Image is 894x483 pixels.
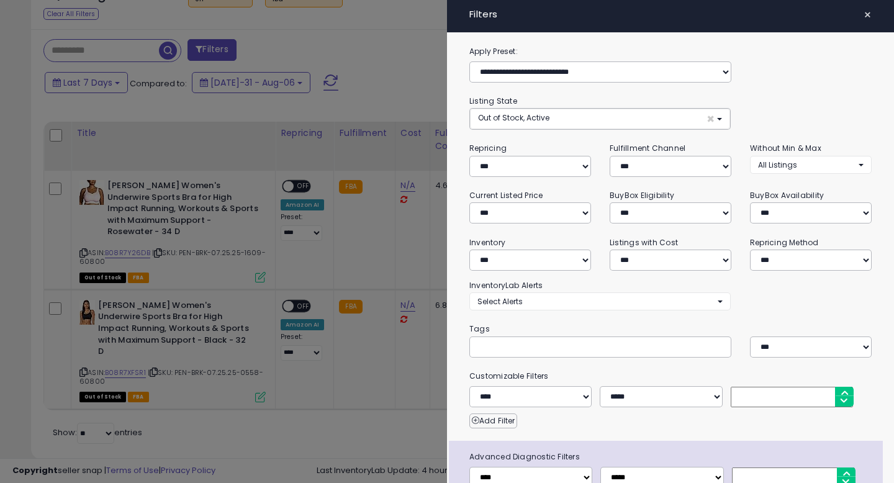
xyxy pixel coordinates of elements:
h4: Filters [469,9,872,20]
button: Add Filter [469,413,517,428]
small: Listings with Cost [610,237,678,248]
small: Listing State [469,96,517,106]
small: Repricing Method [750,237,819,248]
small: Current Listed Price [469,190,543,201]
label: Apply Preset: [460,45,881,58]
small: Inventory [469,237,505,248]
small: Fulfillment Channel [610,143,685,153]
span: Out of Stock, Active [478,112,549,123]
small: Without Min & Max [750,143,821,153]
small: InventoryLab Alerts [469,280,543,291]
button: All Listings [750,156,872,174]
span: Advanced Diagnostic Filters [460,450,883,464]
small: Repricing [469,143,507,153]
span: × [864,6,872,24]
button: × [859,6,877,24]
span: All Listings [758,160,797,170]
small: BuyBox Availability [750,190,824,201]
span: Select Alerts [477,296,523,307]
button: Select Alerts [469,292,731,310]
small: Customizable Filters [460,369,881,383]
small: Tags [460,322,881,336]
small: BuyBox Eligibility [610,190,674,201]
button: Out of Stock, Active × [470,109,730,129]
span: × [707,112,715,125]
